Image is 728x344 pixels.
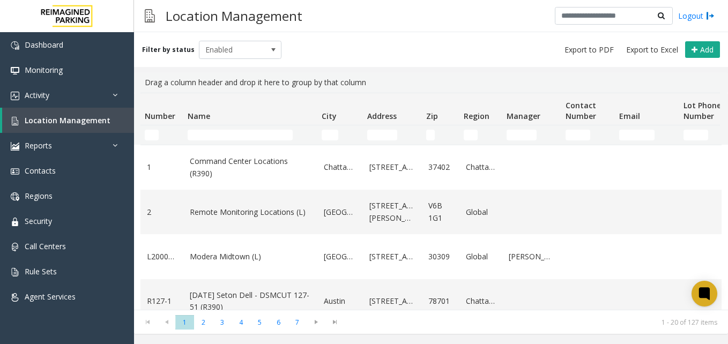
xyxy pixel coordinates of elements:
td: Manager Filter [502,125,561,145]
a: [DATE] Seton Dell - DSMCUT 127-51 (R390) [190,289,311,313]
a: Global [466,206,496,218]
span: City [322,111,337,121]
a: [STREET_ADDRESS] [369,161,415,173]
td: Contact Number Filter [561,125,615,145]
td: Name Filter [183,125,317,145]
a: Command Center Locations (R390) [190,155,311,180]
a: Austin [324,295,356,307]
a: Remote Monitoring Locations (L) [190,206,311,218]
span: Page 2 [194,315,213,330]
span: Manager [507,111,540,121]
input: Zip Filter [426,130,435,140]
img: 'icon' [11,41,19,50]
a: Location Management [2,108,134,133]
span: Rule Sets [25,266,57,276]
a: Chattanooga [324,161,356,173]
img: 'icon' [11,167,19,176]
img: 'icon' [11,192,19,201]
kendo-pager-info: 1 - 20 of 127 items [351,318,717,327]
button: Export to Excel [622,42,682,57]
span: Zip [426,111,438,121]
span: Dashboard [25,40,63,50]
h3: Location Management [160,3,308,29]
a: 37402 [428,161,453,173]
span: Export to PDF [564,44,614,55]
span: Regions [25,191,53,201]
td: Address Filter [363,125,422,145]
span: Export to Excel [626,44,678,55]
a: Logout [678,10,715,21]
span: Contact Number [566,100,596,121]
input: Address Filter [367,130,397,140]
td: City Filter [317,125,363,145]
a: 2 [147,206,177,218]
span: Number [145,111,175,121]
span: Go to the next page [309,318,323,326]
a: L20000500 [147,251,177,263]
span: Agent Services [25,291,76,302]
span: Security [25,216,52,226]
span: Location Management [25,115,110,125]
span: Name [188,111,210,121]
span: Call Centers [25,241,66,251]
span: Page 3 [213,315,232,330]
a: Global [466,251,496,263]
input: Number Filter [145,130,159,140]
span: Email [619,111,640,121]
a: 1 [147,161,177,173]
span: Page 6 [269,315,288,330]
a: R127-1 [147,295,177,307]
a: [STREET_ADDRESS][PERSON_NAME] [369,200,415,224]
td: Number Filter [140,125,183,145]
span: Monitoring [25,65,63,75]
span: Page 5 [250,315,269,330]
span: Page 7 [288,315,307,330]
img: logout [706,10,715,21]
img: 'icon' [11,293,19,302]
td: Zip Filter [422,125,459,145]
input: Email Filter [619,130,655,140]
div: Data table [134,93,728,310]
img: 'icon' [11,142,19,151]
span: Add [700,44,714,55]
td: Region Filter [459,125,502,145]
td: Email Filter [615,125,679,145]
label: Filter by status [142,45,195,55]
div: Drag a column header and drop it here to group by that column [140,72,722,93]
span: Activity [25,90,49,100]
input: Manager Filter [507,130,537,140]
span: Address [367,111,397,121]
img: pageIcon [145,3,155,29]
a: 78701 [428,295,453,307]
span: Reports [25,140,52,151]
button: Add [685,41,720,58]
button: Export to PDF [560,42,618,57]
span: Lot Phone Number [684,100,721,121]
a: 30309 [428,251,453,263]
a: Modera Midtown (L) [190,251,311,263]
a: V6B 1G1 [428,200,453,224]
a: [STREET_ADDRESS] [369,251,415,263]
span: Go to the last page [325,315,344,330]
input: Lot Phone Number Filter [684,130,708,140]
a: [PERSON_NAME] [509,251,555,263]
img: 'icon' [11,268,19,276]
input: Contact Number Filter [566,130,590,140]
span: Page 4 [232,315,250,330]
span: Page 1 [175,315,194,330]
img: 'icon' [11,66,19,75]
a: Chattanooga [466,161,496,173]
span: Contacts [25,166,56,176]
input: Name Filter [188,130,293,140]
span: Go to the last page [328,318,342,326]
input: Region Filter [464,130,478,140]
a: [GEOGRAPHIC_DATA] [324,206,356,218]
span: Go to the next page [307,315,325,330]
span: Region [464,111,489,121]
a: Chattanooga [466,295,496,307]
span: Enabled [199,41,265,58]
img: 'icon' [11,243,19,251]
input: City Filter [322,130,338,140]
a: [STREET_ADDRESS] [369,295,415,307]
img: 'icon' [11,218,19,226]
